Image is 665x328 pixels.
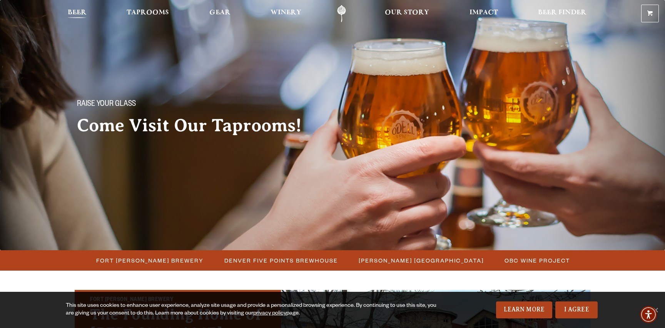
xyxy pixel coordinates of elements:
[533,5,591,22] a: Beer Finder
[220,255,342,266] a: Denver Five Points Brewhouse
[122,5,174,22] a: Taprooms
[354,255,488,266] a: [PERSON_NAME] [GEOGRAPHIC_DATA]
[464,5,503,22] a: Impact
[96,255,204,266] span: Fort [PERSON_NAME] Brewery
[92,255,207,266] a: Fort [PERSON_NAME] Brewery
[209,10,231,16] span: Gear
[266,5,306,22] a: Winery
[271,10,301,16] span: Winery
[63,5,92,22] a: Beer
[327,5,356,22] a: Odell Home
[500,255,574,266] a: OBC Wine Project
[77,116,317,135] h2: Come Visit Our Taprooms!
[127,10,169,16] span: Taprooms
[385,10,429,16] span: Our Story
[505,255,570,266] span: OBC Wine Project
[253,311,286,317] a: privacy policy
[538,10,586,16] span: Beer Finder
[470,10,498,16] span: Impact
[204,5,236,22] a: Gear
[66,302,442,318] div: This site uses cookies to enhance user experience, analyze site usage and provide a personalized ...
[359,255,484,266] span: [PERSON_NAME] [GEOGRAPHIC_DATA]
[224,255,338,266] span: Denver Five Points Brewhouse
[640,306,657,323] div: Accessibility Menu
[77,100,136,110] span: Raise your glass
[496,301,553,318] a: Learn More
[555,301,598,318] a: I Agree
[68,10,87,16] span: Beer
[380,5,434,22] a: Our Story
